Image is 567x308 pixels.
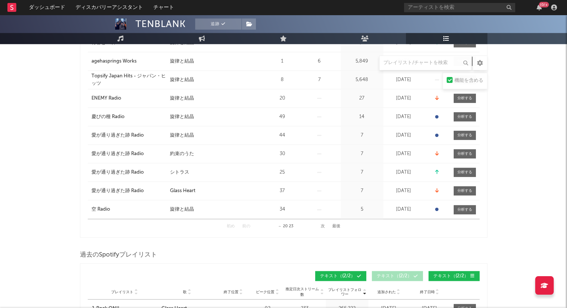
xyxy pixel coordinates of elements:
span: ～ [278,225,281,228]
div: 27 [343,95,381,102]
div: 慶びの種 Radio [91,113,124,121]
a: 愛が通り過ぎた跡 Radio [91,187,166,195]
button: 最後 [332,224,340,228]
input: アーティストを検索 [404,3,515,12]
span: 追加された [377,290,396,294]
a: 空 Radio [91,206,166,213]
div: 5,648 [343,76,381,84]
a: Topsify Japan Hits - ジャパン・ヒッツ [91,73,166,87]
div: 44 [269,132,296,139]
div: 5,849 [343,58,381,65]
div: 旋律と結晶 [170,76,194,84]
div: 5 [343,206,381,213]
span: 推定日次ストリーム数 [285,287,320,298]
div: 旋律と結晶 [170,206,194,213]
div: 6 [300,58,339,65]
div: 約束のうた [170,150,194,158]
button: テキスト（{2/2） [315,271,366,281]
button: テキスト（{2/2） [372,271,423,281]
span: プレイリスト [111,290,133,294]
div: シトラス [170,169,189,176]
div: [DATE] [385,95,422,102]
div: 旋律と結晶 [170,95,194,102]
div: 旋律と結晶 [170,58,194,65]
div: 機能を含める [454,76,483,85]
a: 愛が通り過ぎた跡 Radio [91,132,166,139]
div: 7 [343,132,381,139]
div: 7 [343,169,381,176]
a: 慶びの種 Radio [91,113,166,121]
div: 愛が通り過ぎた跡 Radio [91,169,144,176]
div: 8 [269,76,296,84]
div: 30 [269,150,296,158]
div: 20 23 [265,222,306,231]
button: {0/+ [537,4,542,10]
span: ピーク位置 [256,290,274,294]
div: [DATE] [385,113,422,121]
div: [DATE] [385,169,422,176]
div: 空 Radio [91,206,110,213]
a: 愛が通り過ぎた跡 Radio [91,169,166,176]
a: ENEMY Radio [91,95,166,102]
button: テキスト（{2/2） [428,271,480,281]
span: テキスト （{2/2） [320,274,355,278]
button: 前の [242,224,250,228]
span: プレイリストフォロワー [328,288,362,297]
div: 7 [343,187,381,195]
span: テキスト （{2/2） [377,274,412,278]
span: 過去のSpotifyプレイリスト [80,251,157,260]
div: 7 [343,150,381,158]
div: 14 [343,113,381,121]
button: 初め [227,224,235,228]
span: 歌 [183,290,187,294]
span: テキスト （{2/2） [433,274,468,278]
div: 49 [269,113,296,121]
div: 旋律と結晶 [170,132,194,139]
div: 25 [269,169,296,176]
div: [DATE] [385,132,422,139]
div: [DATE] [385,206,422,213]
div: 旋律と結晶 [170,113,194,121]
div: agehasprings Works [91,58,137,65]
div: {0/+ [539,2,549,7]
div: 愛が通り過ぎた跡 Radio [91,187,144,195]
div: 愛が通り過ぎた跡 Radio [91,150,144,158]
div: 34 [269,206,296,213]
div: 7 [300,76,339,84]
div: [DATE] [385,150,422,158]
div: 1 [269,58,296,65]
span: 終了位置 [224,290,239,294]
div: 愛が通り過ぎた跡 Radio [91,132,144,139]
a: agehasprings Works [91,58,166,65]
a: 愛が通り過ぎた跡 Radio [91,150,166,158]
button: 追跡 [195,19,241,30]
div: [DATE] [385,76,422,84]
div: ENEMY Radio [91,95,121,102]
div: Glass Heart [170,187,196,195]
div: 20 [269,95,296,102]
div: 37 [269,187,296,195]
span: 終了日時 [420,290,435,294]
div: TENBLANK [136,19,186,30]
button: 次 [321,224,325,228]
div: [DATE] [385,187,422,195]
input: プレイリスト/チャートを検索 [379,56,472,70]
